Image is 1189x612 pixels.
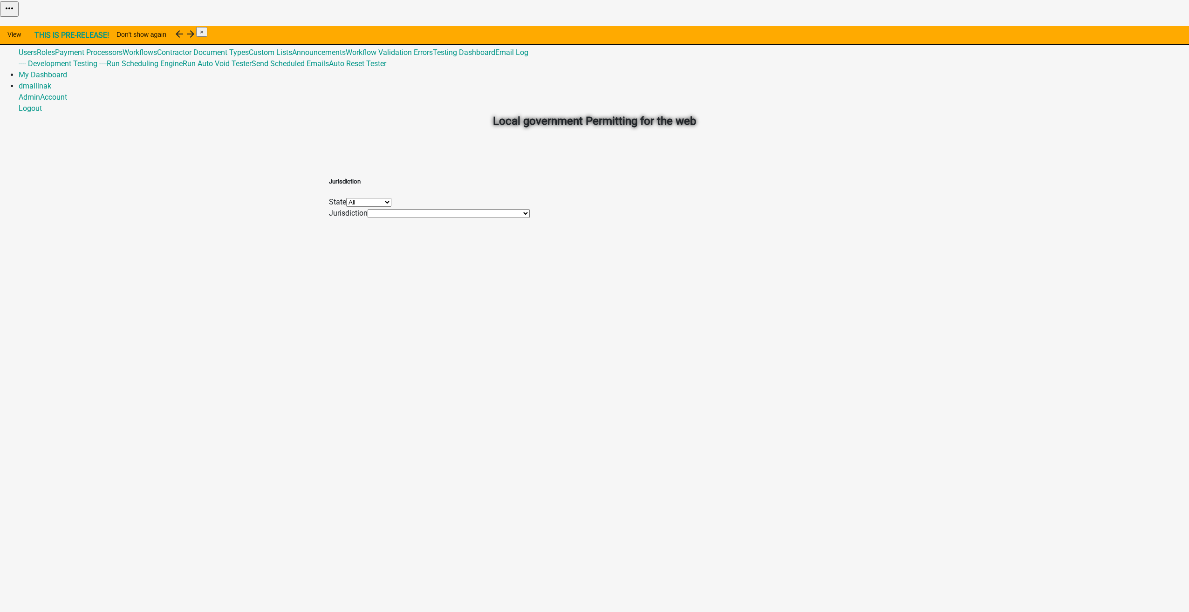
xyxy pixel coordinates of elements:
button: Don't show again [109,26,174,43]
h5: Jurisdiction [329,177,530,186]
h2: Local government Permitting for the web [336,113,853,129]
span: × [200,28,204,35]
button: Close [196,27,207,37]
strong: THIS IS PRE-RELEASE! [34,31,109,40]
i: arrow_back [174,28,185,40]
label: State [329,197,346,206]
i: arrow_forward [185,28,196,40]
label: Jurisdiction [329,209,368,218]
